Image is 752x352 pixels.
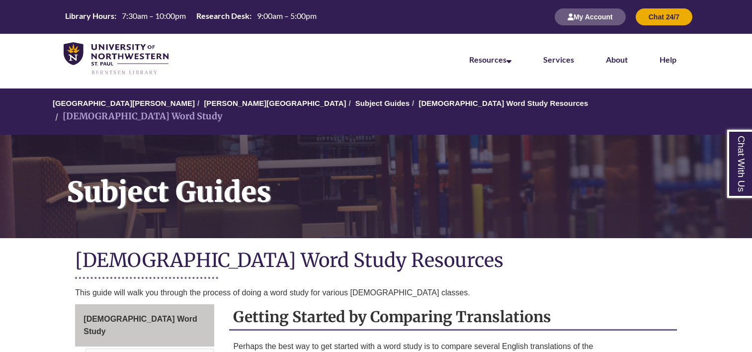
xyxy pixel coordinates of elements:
a: Help [660,55,676,64]
a: Hours Today [61,10,321,24]
table: Hours Today [61,10,321,23]
a: Resources [469,55,511,64]
button: My Account [555,8,626,25]
th: Research Desk: [192,10,253,21]
a: [GEOGRAPHIC_DATA][PERSON_NAME] [53,99,195,107]
span: 9:00am – 5:00pm [257,11,317,20]
h2: Getting Started by Comparing Translations [229,304,676,331]
span: 7:30am – 10:00pm [122,11,186,20]
li: [DEMOGRAPHIC_DATA] Word Study [53,109,223,124]
a: About [606,55,628,64]
a: Chat 24/7 [636,12,692,21]
a: [PERSON_NAME][GEOGRAPHIC_DATA] [204,99,346,107]
a: Services [543,55,574,64]
h1: [DEMOGRAPHIC_DATA] Word Study Resources [75,248,676,274]
span: This guide will walk you through the process of doing a word study for various [DEMOGRAPHIC_DATA]... [75,288,470,297]
a: [DEMOGRAPHIC_DATA] Word Study Resources [418,99,588,107]
a: [DEMOGRAPHIC_DATA] Word Study [75,304,214,347]
img: UNWSP Library Logo [64,42,168,76]
a: My Account [555,12,626,21]
h1: Subject Guides [56,135,752,225]
a: Subject Guides [355,99,410,107]
button: Chat 24/7 [636,8,692,25]
th: Library Hours: [61,10,118,21]
span: [DEMOGRAPHIC_DATA] Word Study [84,315,197,336]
